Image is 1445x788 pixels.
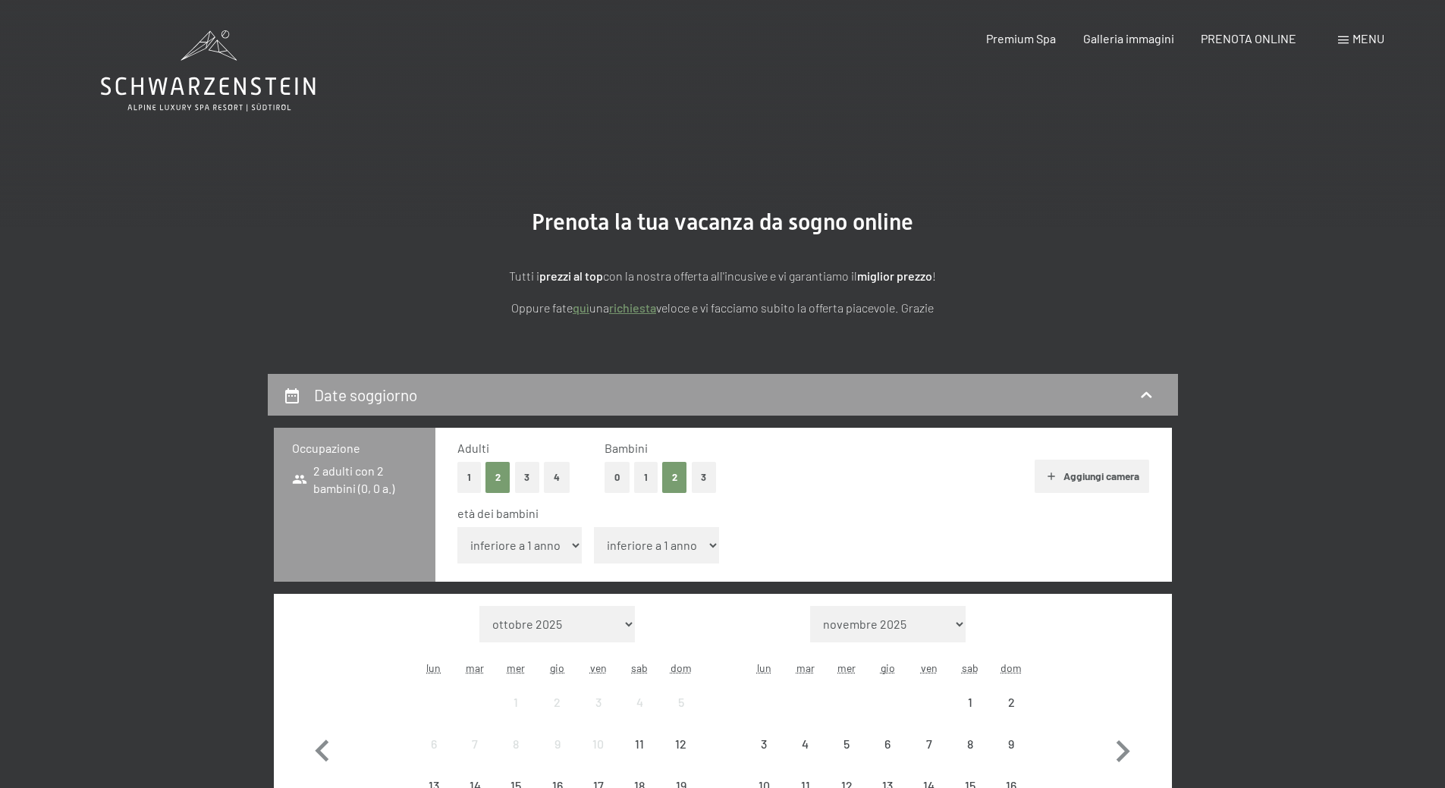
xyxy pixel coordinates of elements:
[962,661,979,674] abbr: sabato
[619,724,660,764] div: arrivo/check-in non effettuabile
[867,724,908,764] div: Thu Nov 06 2025
[620,738,658,776] div: 11
[413,724,454,764] div: Mon Oct 06 2025
[757,661,771,674] abbr: lunedì
[743,724,784,764] div: Mon Nov 03 2025
[573,300,589,315] a: quì
[837,661,856,674] abbr: mercoledì
[619,681,660,722] div: arrivo/check-in non effettuabile
[991,724,1032,764] div: Sun Nov 09 2025
[743,724,784,764] div: arrivo/check-in non effettuabile
[1035,460,1149,493] button: Aggiungi camera
[515,462,540,493] button: 3
[950,724,991,764] div: Sat Nov 08 2025
[660,724,701,764] div: arrivo/check-in non effettuabile
[828,738,865,776] div: 5
[495,681,536,722] div: Wed Oct 01 2025
[457,462,481,493] button: 1
[497,738,535,776] div: 8
[495,724,536,764] div: arrivo/check-in non effettuabile
[578,724,619,764] div: arrivo/check-in non effettuabile
[537,724,578,764] div: arrivo/check-in non effettuabile
[631,661,648,674] abbr: sabato
[619,724,660,764] div: Sat Oct 11 2025
[619,681,660,722] div: Sat Oct 04 2025
[826,724,867,764] div: Wed Nov 05 2025
[908,724,949,764] div: arrivo/check-in non effettuabile
[991,681,1032,722] div: arrivo/check-in non effettuabile
[1001,661,1022,674] abbr: domenica
[344,298,1102,318] p: Oppure fate una veloce e vi facciamo subito la offerta piacevole. Grazie
[539,696,576,734] div: 2
[344,266,1102,286] p: Tutti i con la nostra offerta all'incusive e vi garantiamo il !
[991,724,1032,764] div: arrivo/check-in non effettuabile
[578,681,619,722] div: Fri Oct 03 2025
[539,738,576,776] div: 9
[660,681,701,722] div: Sun Oct 05 2025
[578,724,619,764] div: Fri Oct 10 2025
[590,661,607,674] abbr: venerdì
[454,724,495,764] div: arrivo/check-in non effettuabile
[609,300,656,315] a: richiesta
[544,462,570,493] button: 4
[796,661,815,674] abbr: martedì
[497,696,535,734] div: 1
[661,738,699,776] div: 12
[466,661,484,674] abbr: martedì
[495,724,536,764] div: Wed Oct 08 2025
[537,681,578,722] div: Thu Oct 02 2025
[539,268,603,283] strong: prezzi al top
[869,738,906,776] div: 6
[580,696,617,734] div: 3
[909,738,947,776] div: 7
[537,724,578,764] div: Thu Oct 09 2025
[537,681,578,722] div: arrivo/check-in non effettuabile
[826,724,867,764] div: arrivo/check-in non effettuabile
[857,268,932,283] strong: miglior prezzo
[605,441,648,455] span: Bambini
[292,440,417,457] h3: Occupazione
[950,681,991,722] div: Sat Nov 01 2025
[921,661,938,674] abbr: venerdì
[745,738,783,776] div: 3
[620,696,658,734] div: 4
[951,738,989,776] div: 8
[426,661,441,674] abbr: lunedì
[314,385,417,404] h2: Date soggiorno
[1201,31,1296,46] a: PRENOTA ONLINE
[950,724,991,764] div: arrivo/check-in non effettuabile
[507,661,525,674] abbr: mercoledì
[457,505,1138,522] div: età dei bambini
[415,738,453,776] div: 6
[1352,31,1384,46] span: Menu
[457,441,489,455] span: Adulti
[495,681,536,722] div: arrivo/check-in non effettuabile
[578,681,619,722] div: arrivo/check-in non effettuabile
[787,738,825,776] div: 4
[661,696,699,734] div: 5
[1083,31,1174,46] a: Galleria immagini
[662,462,687,493] button: 2
[950,681,991,722] div: arrivo/check-in non effettuabile
[908,724,949,764] div: Fri Nov 07 2025
[660,724,701,764] div: Sun Oct 12 2025
[292,463,417,497] span: 2 adulti con 2 bambini (0, 0 a.)
[660,681,701,722] div: arrivo/check-in non effettuabile
[992,696,1030,734] div: 2
[867,724,908,764] div: arrivo/check-in non effettuabile
[986,31,1056,46] a: Premium Spa
[485,462,510,493] button: 2
[692,462,717,493] button: 3
[671,661,692,674] abbr: domenica
[605,462,630,493] button: 0
[951,696,989,734] div: 1
[992,738,1030,776] div: 9
[456,738,494,776] div: 7
[785,724,826,764] div: arrivo/check-in non effettuabile
[532,209,913,235] span: Prenota la tua vacanza da sogno online
[580,738,617,776] div: 10
[881,661,895,674] abbr: giovedì
[785,724,826,764] div: Tue Nov 04 2025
